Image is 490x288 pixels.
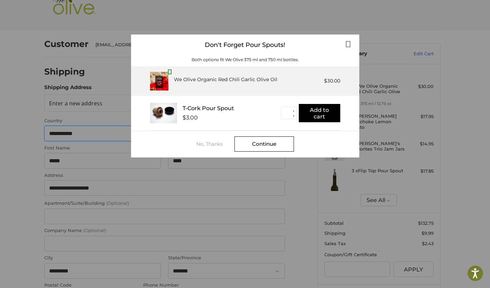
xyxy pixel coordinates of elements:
[196,141,234,147] div: No, Thanks
[183,114,198,121] div: $3.00
[80,9,88,17] button: Open LiveChat chat widget
[131,57,359,63] div: Both options fit We Olive 375 ml and 750 ml bottles.
[291,108,296,113] button: ▲
[291,113,296,118] button: ▼
[150,103,177,123] img: T_Cork__22625.1711686153.233.225.jpg
[183,105,281,112] div: T-Cork Pour Spout
[234,136,294,152] div: Continue
[131,35,359,56] div: Don't Forget Pour Spouts!
[10,10,78,16] p: We're away right now. Please check back later!
[324,77,340,85] div: $30.00
[299,104,340,122] button: Add to cart
[174,76,277,83] div: We Olive Organic Red Chili Garlic Olive Oil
